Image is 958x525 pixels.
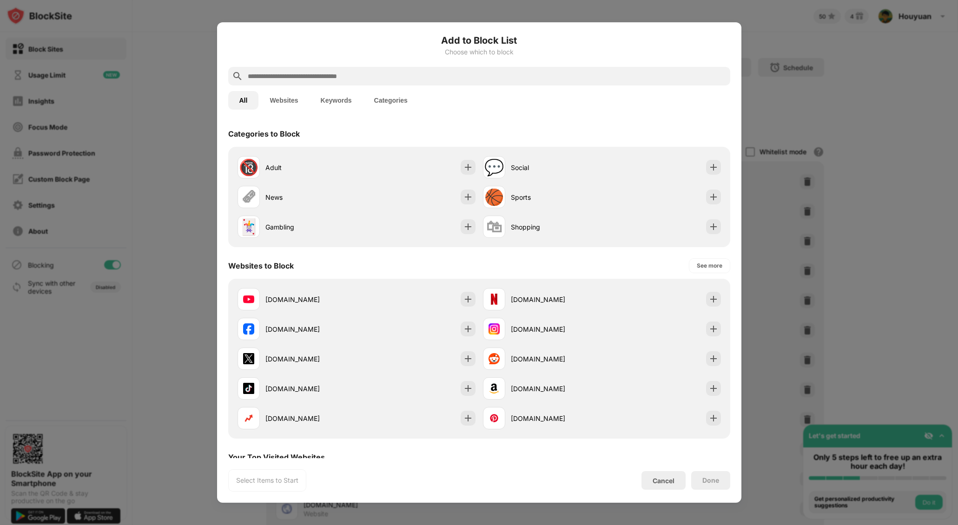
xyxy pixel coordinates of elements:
[239,158,258,177] div: 🔞
[265,295,357,304] div: [DOMAIN_NAME]
[489,353,500,364] img: favicons
[489,413,500,424] img: favicons
[511,324,602,334] div: [DOMAIN_NAME]
[228,91,259,110] button: All
[697,261,722,270] div: See more
[243,383,254,394] img: favicons
[258,91,309,110] button: Websites
[232,71,243,82] img: search.svg
[363,91,419,110] button: Categories
[239,217,258,236] div: 🃏
[489,383,500,394] img: favicons
[511,192,602,202] div: Sports
[265,324,357,334] div: [DOMAIN_NAME]
[511,354,602,364] div: [DOMAIN_NAME]
[243,353,254,364] img: favicons
[511,384,602,394] div: [DOMAIN_NAME]
[486,217,502,236] div: 🛍
[310,91,363,110] button: Keywords
[228,33,730,47] h6: Add to Block List
[489,294,500,305] img: favicons
[511,163,602,172] div: Social
[265,192,357,202] div: News
[228,261,294,270] div: Websites to Block
[489,323,500,335] img: favicons
[228,453,325,462] div: Your Top Visited Websites
[511,222,602,232] div: Shopping
[265,413,357,423] div: [DOMAIN_NAME]
[243,323,254,335] img: favicons
[484,158,504,177] div: 💬
[243,413,254,424] img: favicons
[702,477,719,484] div: Done
[484,188,504,207] div: 🏀
[511,295,602,304] div: [DOMAIN_NAME]
[228,129,300,138] div: Categories to Block
[265,354,357,364] div: [DOMAIN_NAME]
[265,163,357,172] div: Adult
[511,413,602,423] div: [DOMAIN_NAME]
[265,222,357,232] div: Gambling
[241,188,257,207] div: 🗞
[265,384,357,394] div: [DOMAIN_NAME]
[653,477,674,485] div: Cancel
[236,476,298,485] div: Select Items to Start
[243,294,254,305] img: favicons
[228,48,730,56] div: Choose which to block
